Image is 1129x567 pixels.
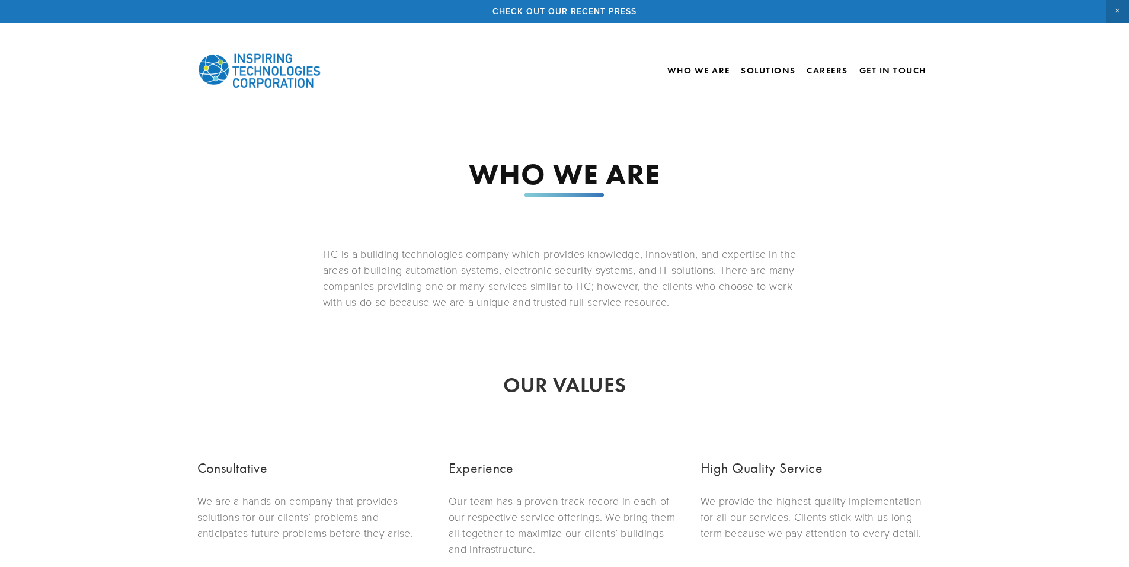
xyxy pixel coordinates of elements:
h3: Consultative [197,457,429,479]
h3: High Quality Service [701,457,932,479]
a: Get In Touch [859,60,926,81]
h2: OUR VALUES [323,370,806,400]
img: Inspiring Technologies Corp – A Building Technologies Company [197,44,322,97]
a: Careers [807,60,848,81]
h1: WHO WE ARE [323,159,806,189]
h3: Experience [449,457,680,479]
p: We are a hands-on company that provides solutions for our clients’ problems and anticipates futur... [197,493,429,541]
a: Solutions [741,65,796,76]
a: Who We Are [667,60,730,81]
p: ITC is a building technologies company which provides knowledge, innovation, and expertise in the... [323,246,806,310]
p: Our team has a proven track record in each of our respective service offerings. We bring them all... [449,493,680,557]
p: We provide the highest quality implementation for all our services. Clients stick with us long- t... [701,493,932,541]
